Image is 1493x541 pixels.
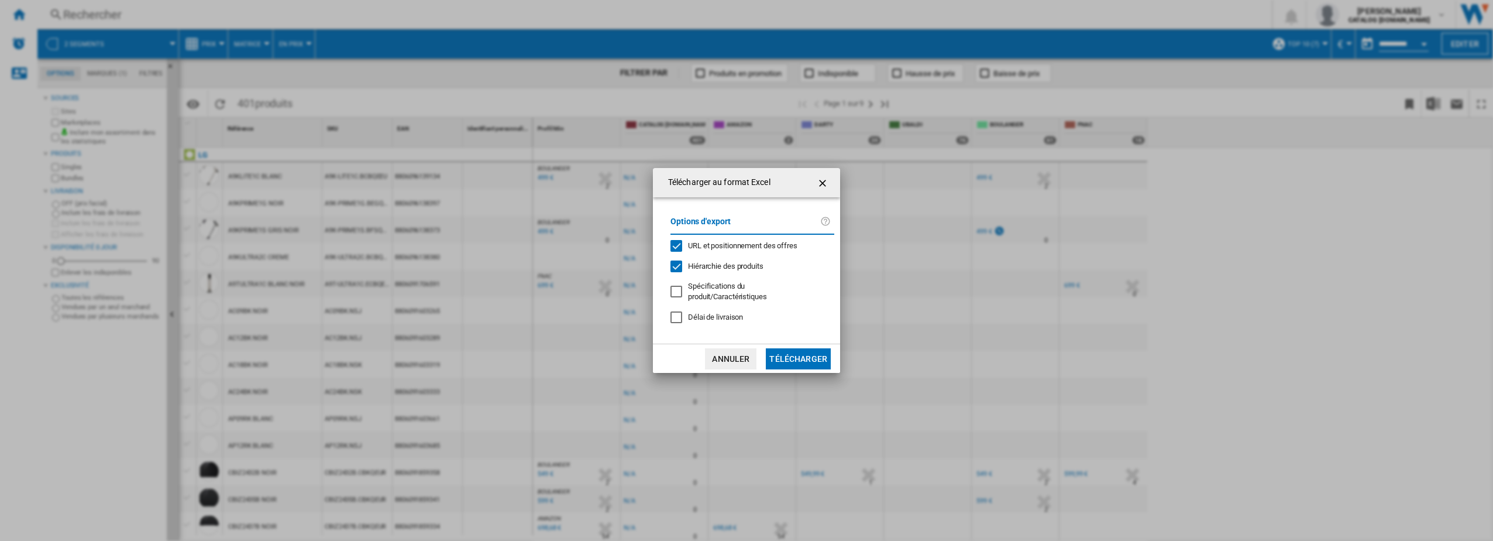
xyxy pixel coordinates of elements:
[688,262,763,270] span: Hiérarchie des produits
[670,241,825,252] md-checkbox: URL et positionnement des offres
[670,312,834,323] md-checkbox: Délai de livraison
[688,313,743,321] span: Délai de livraison
[670,215,820,237] label: Options d'export
[688,282,767,301] span: Spécifications du produit/Caractéristiques
[688,281,825,302] div: S'applique uniquement à la vision catégorie
[662,177,770,189] h4: Télécharger au format Excel
[688,241,797,250] span: URL et positionnement des offres
[670,261,825,272] md-checkbox: Hiérarchie des produits
[812,171,835,194] button: getI18NText('BUTTONS.CLOSE_DIALOG')
[817,176,831,190] ng-md-icon: getI18NText('BUTTONS.CLOSE_DIALOG')
[705,348,756,369] button: Annuler
[766,348,831,369] button: Télécharger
